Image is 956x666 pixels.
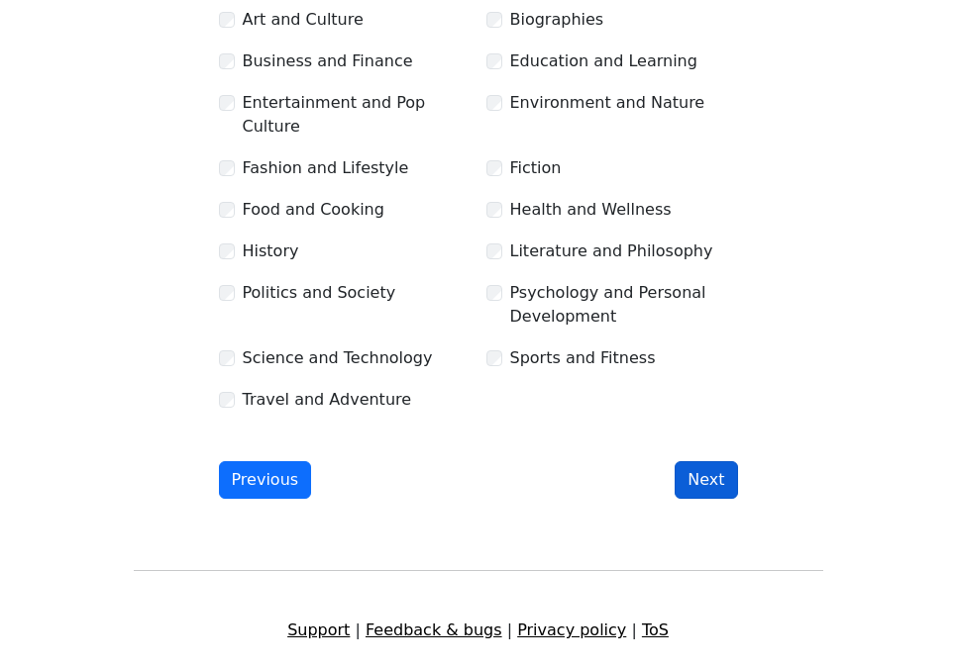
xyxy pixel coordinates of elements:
label: Psychology and Personal Development [510,281,738,329]
label: Education and Learning [510,49,697,73]
label: Science and Technology [243,346,433,370]
label: Business and Finance [243,49,413,73]
button: Previous [219,461,312,499]
label: Sports and Fitness [510,346,656,370]
div: | | | [122,618,835,642]
a: Support [287,620,350,639]
label: Politics and Society [243,281,396,305]
label: Environment and Nature [510,91,705,115]
a: Feedback & bugs [366,620,502,639]
label: Fiction [510,156,562,180]
label: Health and Wellness [510,198,672,222]
label: Biographies [510,8,604,32]
button: Next [675,461,737,499]
label: Art and Culture [243,8,364,32]
label: Travel and Adventure [243,388,412,412]
label: History [243,239,299,263]
label: Fashion and Lifestyle [243,156,409,180]
a: ToS [642,620,669,639]
label: Literature and Philosophy [510,239,713,263]
a: Privacy policy [517,620,626,639]
label: Entertainment and Pop Culture [243,91,471,139]
label: Food and Cooking [243,198,384,222]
